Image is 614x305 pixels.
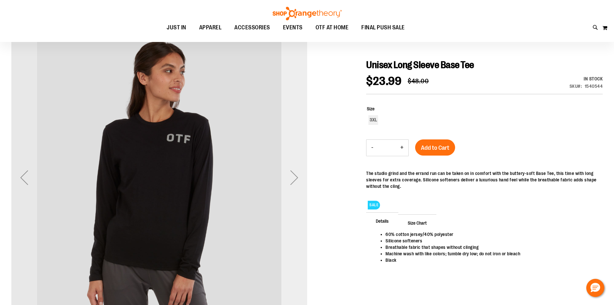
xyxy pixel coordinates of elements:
[228,20,277,35] a: ACCESSORIES
[385,244,596,250] li: Breathable fabric that shapes without clinging
[570,84,582,89] strong: SKU
[193,20,228,35] a: APPAREL
[361,20,405,35] span: FINAL PUSH SALE
[570,76,603,82] div: In stock
[367,106,375,111] span: Size
[283,20,303,35] span: EVENTS
[385,257,596,263] li: Black
[421,144,449,151] span: Add to Cart
[316,20,349,35] span: OTF AT HOME
[385,250,596,257] li: Machine wash with like colors; tumble dry low; do not iron or bleach
[167,20,186,35] span: JUST IN
[366,212,398,229] span: Details
[398,214,436,231] span: Size Chart
[234,20,270,35] span: ACCESSORIES
[368,115,378,125] div: 3XL
[272,7,343,20] img: Shop Orangetheory
[385,231,596,238] li: 60% cotton jersey/40% polyester
[378,140,395,156] input: Product quantity
[585,83,603,89] div: 1540544
[277,20,309,35] a: EVENTS
[309,20,355,35] a: OTF AT HOME
[366,75,401,88] span: $23.99
[570,76,603,82] div: Availability
[408,77,429,85] span: $48.00
[366,170,603,189] div: The studio grind and the errand run can be taken on in comfort with the buttery-soft Base Tee, th...
[586,279,604,297] button: Hello, have a question? Let’s chat.
[415,139,455,156] button: Add to Cart
[366,140,378,156] button: Decrease product quantity
[395,140,408,156] button: Increase product quantity
[199,20,222,35] span: APPAREL
[160,20,193,35] a: JUST IN
[385,238,596,244] li: Silicone softeners
[368,201,380,209] span: SALE
[355,20,411,35] a: FINAL PUSH SALE
[366,59,474,70] span: Unisex Long Sleeve Base Tee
